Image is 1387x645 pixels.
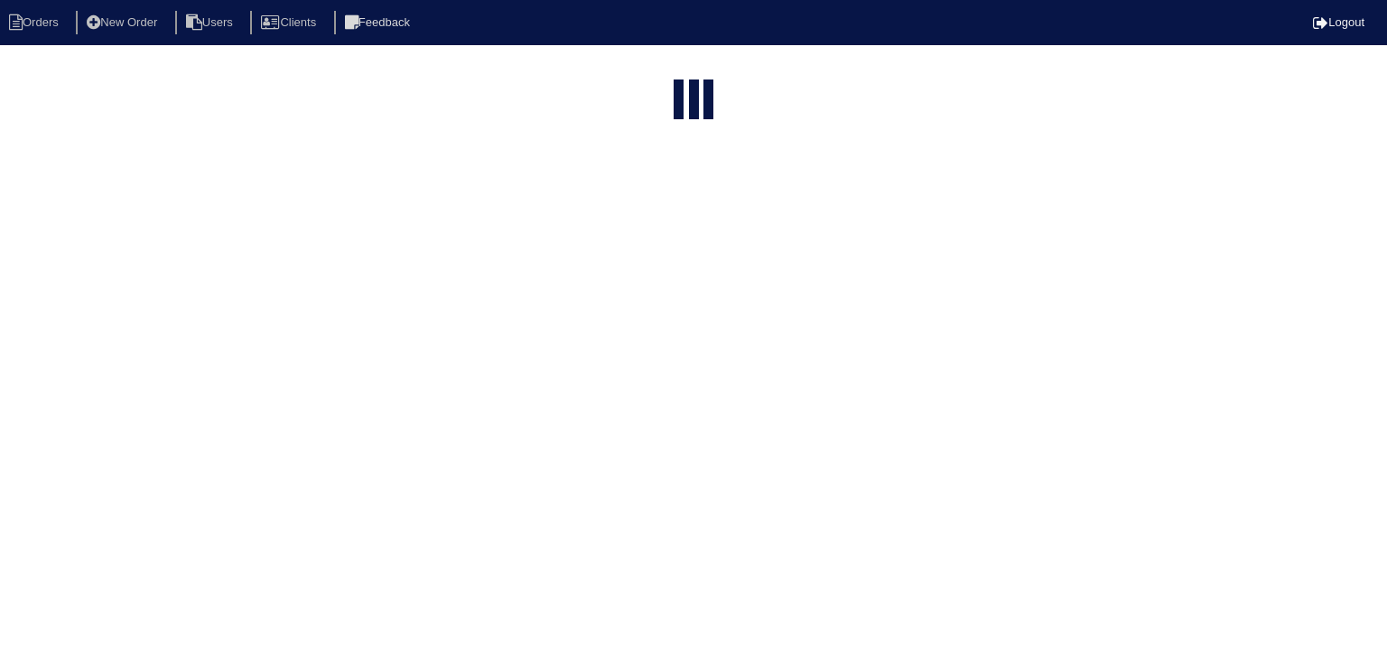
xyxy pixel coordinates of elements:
[250,15,330,29] a: Clients
[334,11,424,35] li: Feedback
[175,15,247,29] a: Users
[689,79,699,123] div: loading...
[76,11,172,35] li: New Order
[175,11,247,35] li: Users
[250,11,330,35] li: Clients
[1313,15,1364,29] a: Logout
[76,15,172,29] a: New Order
